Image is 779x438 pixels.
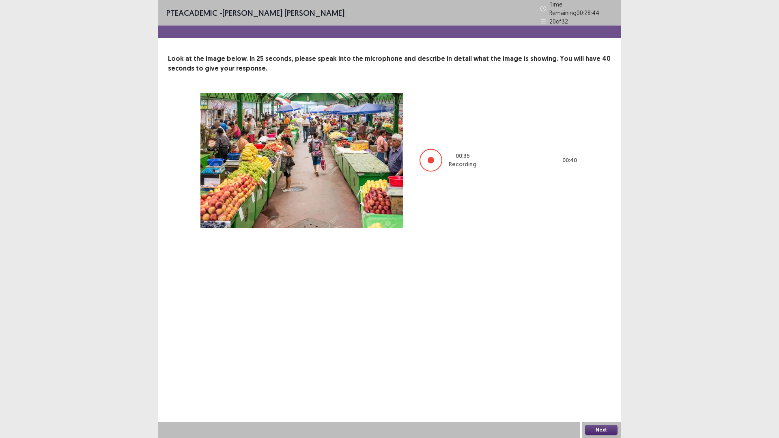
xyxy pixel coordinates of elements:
p: 00 : 40 [562,156,577,165]
button: Next [585,425,618,435]
p: 00 : 35 [456,152,470,160]
p: Look at the image below. In 25 seconds, please speak into the microphone and describe in detail w... [168,54,611,73]
span: PTE academic [166,8,217,18]
img: image-description [200,93,403,228]
p: - [PERSON_NAME] [PERSON_NAME] [166,7,344,19]
p: 20 of 32 [549,17,568,26]
p: Recording [449,160,476,169]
